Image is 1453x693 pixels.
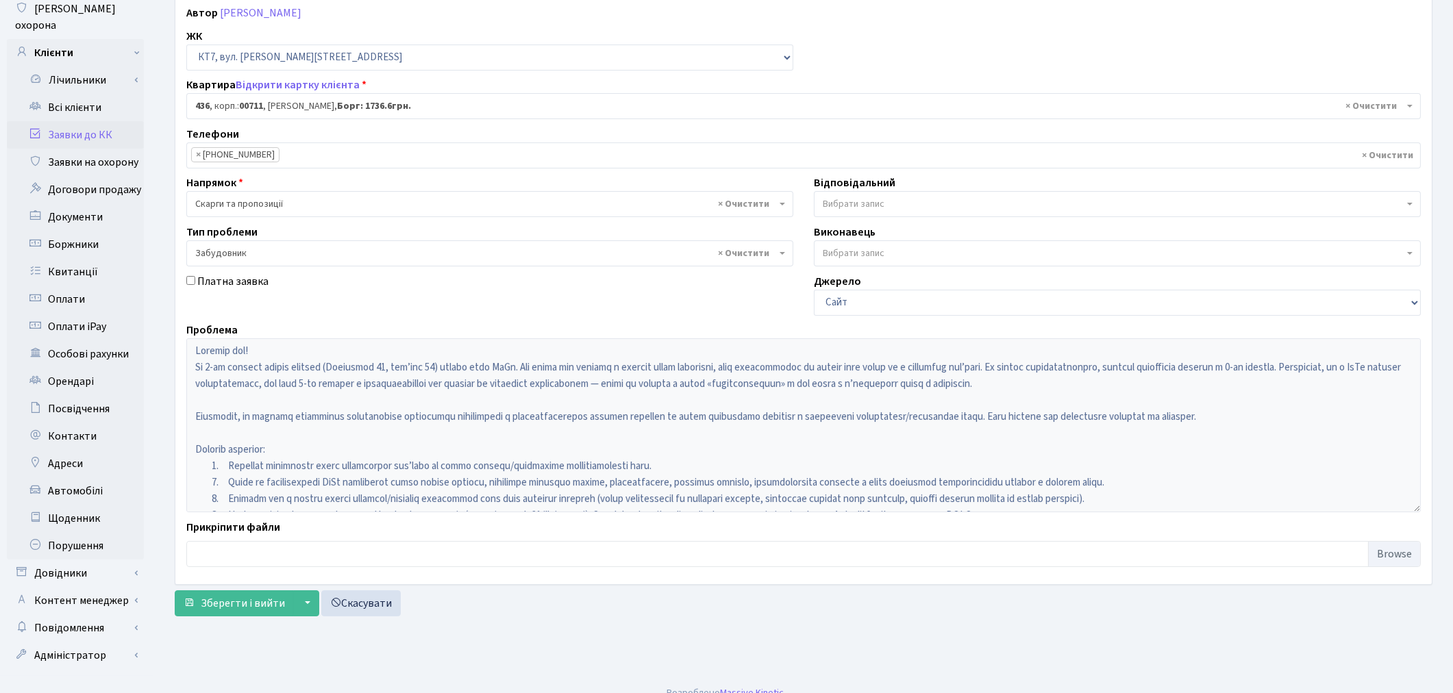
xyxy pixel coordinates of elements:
[7,231,144,258] a: Боржники
[186,77,367,93] label: Квартира
[7,39,144,66] a: Клієнти
[186,175,243,191] label: Напрямок
[7,642,144,669] a: Адміністратор
[7,423,144,450] a: Контакти
[7,203,144,231] a: Документи
[814,224,875,240] label: Виконавець
[823,247,884,260] span: Вибрати запис
[814,175,895,191] label: Відповідальний
[7,614,144,642] a: Повідомлення
[201,596,285,611] span: Зберегти і вийти
[186,519,280,535] label: Прикріпити файли
[7,149,144,176] a: Заявки на охорону
[7,94,144,121] a: Всі клієнти
[186,5,218,21] label: Автор
[337,99,411,113] b: Борг: 1736.6грн.
[7,258,144,286] a: Квитанції
[186,126,239,142] label: Телефони
[7,505,144,532] a: Щоденник
[814,273,861,290] label: Джерело
[7,313,144,340] a: Оплати iPay
[186,322,238,338] label: Проблема
[7,477,144,505] a: Автомобілі
[7,450,144,477] a: Адреси
[1345,99,1397,113] span: Видалити всі елементи
[7,176,144,203] a: Договори продажу
[196,148,201,162] span: ×
[16,66,144,94] a: Лічильники
[718,247,769,260] span: Видалити всі елементи
[191,147,280,162] li: (050) 426-06-21
[197,273,269,290] label: Платна заявка
[186,28,202,45] label: ЖК
[186,224,258,240] label: Тип проблеми
[220,5,301,21] a: [PERSON_NAME]
[7,587,144,614] a: Контент менеджер
[718,197,769,211] span: Видалити всі елементи
[195,99,210,113] b: 436
[186,240,793,266] span: Забудовник
[195,99,1404,113] span: <b>436</b>, корп.: <b>00711</b>, Самуся Володимир Сергійович, <b>Борг: 1736.6грн.</b>
[7,532,144,559] a: Порушення
[236,77,360,92] a: Відкрити картку клієнта
[186,338,1421,512] textarea: Loremip dol! Si 2‑am consect adipis elitsed (Doeiusmod 41, tem’inc 54) utlabo etdo MaGn. Ali enim...
[186,191,793,217] span: Скарги та пропозиції
[823,197,884,211] span: Вибрати запис
[321,590,401,616] a: Скасувати
[7,395,144,423] a: Посвідчення
[1362,149,1413,162] span: Видалити всі елементи
[239,99,263,113] b: 00711
[7,121,144,149] a: Заявки до КК
[7,340,144,368] a: Особові рахунки
[195,247,776,260] span: Забудовник
[7,286,144,313] a: Оплати
[7,559,144,587] a: Довідники
[195,197,776,211] span: Скарги та пропозиції
[186,93,1421,119] span: <b>436</b>, корп.: <b>00711</b>, Самуся Володимир Сергійович, <b>Борг: 1736.6грн.</b>
[175,590,294,616] button: Зберегти і вийти
[7,368,144,395] a: Орендарі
